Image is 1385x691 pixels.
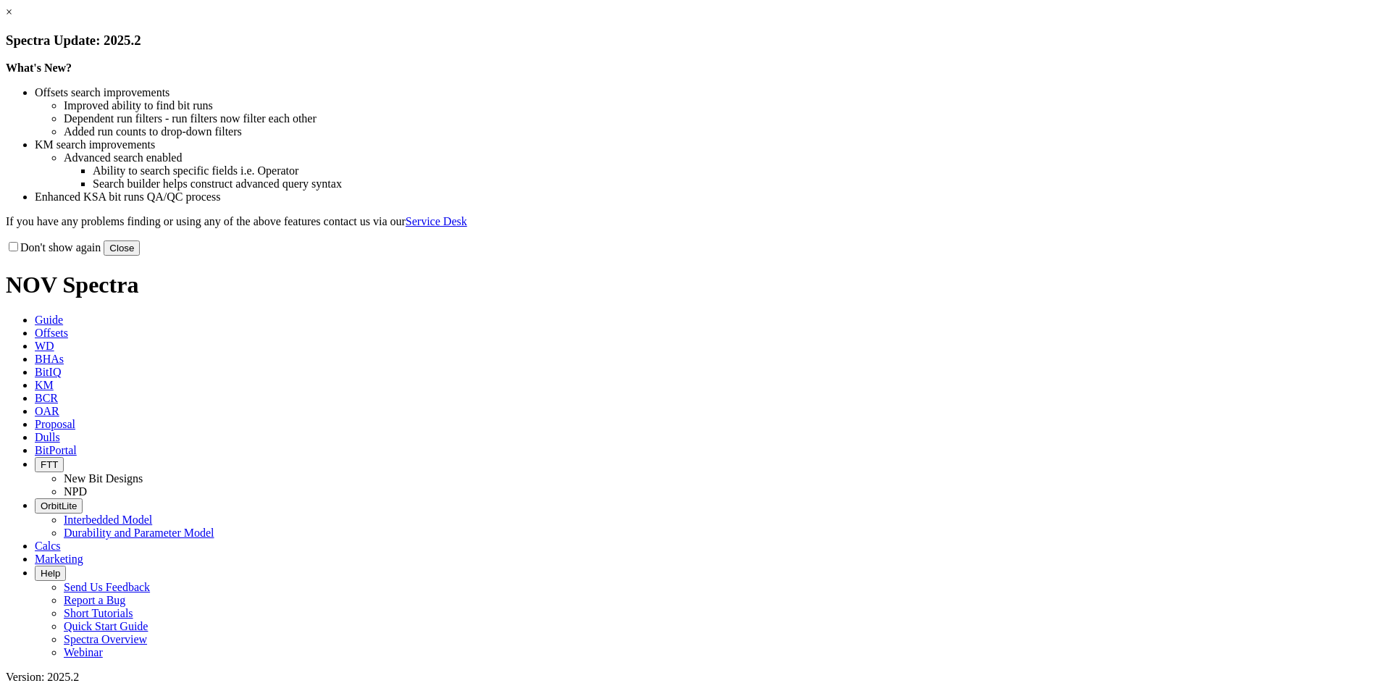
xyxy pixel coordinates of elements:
li: Dependent run filters - run filters now filter each other [64,112,1379,125]
span: BHAs [35,353,64,365]
a: Interbedded Model [64,514,152,526]
span: BCR [35,392,58,404]
span: Marketing [35,553,83,565]
span: WD [35,340,54,352]
a: Webinar [64,646,103,658]
li: Improved ability to find bit runs [64,99,1379,112]
a: × [6,6,12,18]
h3: Spectra Update: 2025.2 [6,33,1379,49]
h1: NOV Spectra [6,272,1379,298]
span: BitPortal [35,444,77,456]
a: Spectra Overview [64,633,147,645]
a: New Bit Designs [64,472,143,485]
li: KM search improvements [35,138,1379,151]
a: Quick Start Guide [64,620,148,632]
span: BitIQ [35,366,61,378]
span: Dulls [35,431,60,443]
span: Proposal [35,418,75,430]
span: KM [35,379,54,391]
span: FTT [41,459,58,470]
label: Don't show again [6,241,101,254]
li: Added run counts to drop-down filters [64,125,1379,138]
span: Offsets [35,327,68,339]
strong: What's New? [6,62,72,74]
li: Ability to search specific fields i.e. Operator [93,164,1379,177]
button: Close [104,240,140,256]
li: Offsets search improvements [35,86,1379,99]
span: OrbitLite [41,501,77,511]
span: Guide [35,314,63,326]
a: Send Us Feedback [64,581,150,593]
a: NPD [64,485,87,498]
a: Service Desk [406,215,467,227]
span: OAR [35,405,59,417]
li: Advanced search enabled [64,151,1379,164]
a: Short Tutorials [64,607,133,619]
input: Don't show again [9,242,18,251]
span: Calcs [35,540,61,552]
a: Durability and Parameter Model [64,527,214,539]
p: If you have any problems finding or using any of the above features contact us via our [6,215,1379,228]
span: Help [41,568,60,579]
a: Report a Bug [64,594,125,606]
div: Version: 2025.2 [6,671,1379,684]
li: Enhanced KSA bit runs QA/QC process [35,190,1379,204]
li: Search builder helps construct advanced query syntax [93,177,1379,190]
